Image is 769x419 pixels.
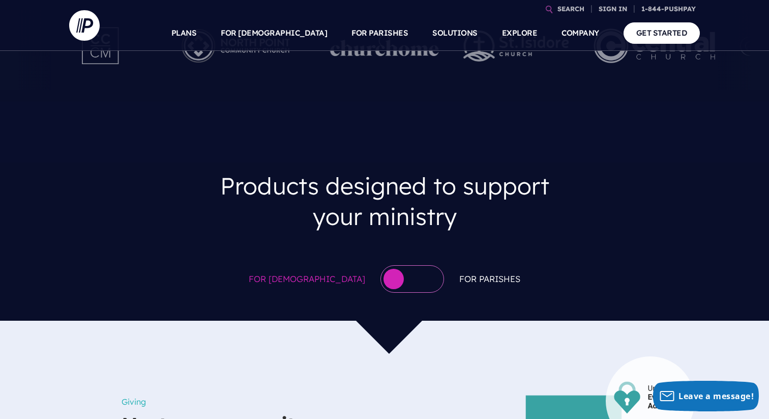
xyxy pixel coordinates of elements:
a: FOR [DEMOGRAPHIC_DATA] [221,15,327,51]
span: For [DEMOGRAPHIC_DATA] [249,271,365,287]
a: GET STARTED [624,22,700,43]
h6: Giving [122,392,332,411]
button: Leave a message! [653,381,759,411]
span: For Parishes [459,271,520,287]
a: FOR PARISHES [351,15,408,51]
a: COMPANY [561,15,599,51]
h3: Products designed to support your ministry [194,162,575,239]
a: SOLUTIONS [432,15,478,51]
a: PLANS [171,15,197,51]
span: Leave a message! [678,390,754,402]
a: EXPLORE [502,15,538,51]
